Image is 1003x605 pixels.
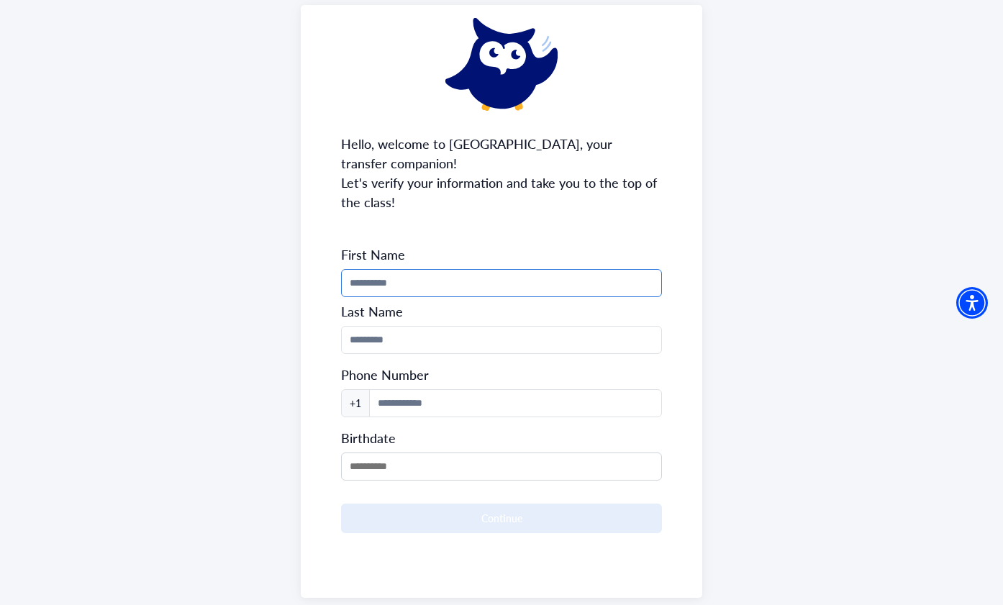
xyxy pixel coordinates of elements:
span: First Name [341,246,662,263]
span: Birthdate [341,429,396,447]
img: eddy-waving [445,18,558,111]
span: +1 [341,389,370,417]
input: Phone Number [341,326,662,354]
input: MM/DD/YYYY [341,452,662,481]
label: Phone Number [341,366,429,383]
span: Hello, welcome to [GEOGRAPHIC_DATA], your transfer companion! Let's verify your information and t... [341,134,662,211]
input: Phone Number [341,269,662,297]
span: Last Name [341,303,662,320]
div: Accessibility Menu [956,287,988,319]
